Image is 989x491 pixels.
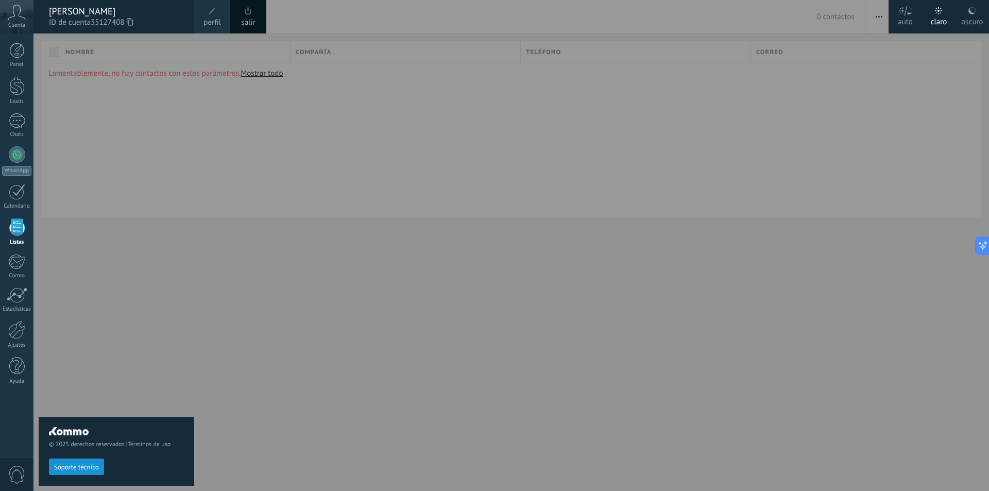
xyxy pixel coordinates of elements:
span: ID de cuenta [49,17,184,28]
div: [PERSON_NAME] [49,6,184,17]
button: Soporte técnico [49,459,104,475]
div: Chats [2,131,32,138]
div: claro [931,7,947,33]
a: Términos de uso [128,441,170,448]
div: WhatsApp [2,166,31,176]
span: © 2025 derechos reservados | [49,441,184,448]
div: Ayuda [2,378,32,385]
a: Soporte técnico [49,463,104,470]
span: Soporte técnico [54,464,99,471]
div: Estadísticas [2,306,32,313]
div: Ajustes [2,342,32,349]
div: Calendario [2,203,32,210]
span: 35127408 [91,17,133,28]
span: perfil [203,17,220,28]
div: Correo [2,273,32,279]
a: salir [241,17,255,28]
div: auto [898,7,913,33]
span: Cuenta [8,22,25,29]
div: Listas [2,239,32,246]
div: oscuro [961,7,983,33]
div: Panel [2,61,32,68]
div: Leads [2,98,32,105]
